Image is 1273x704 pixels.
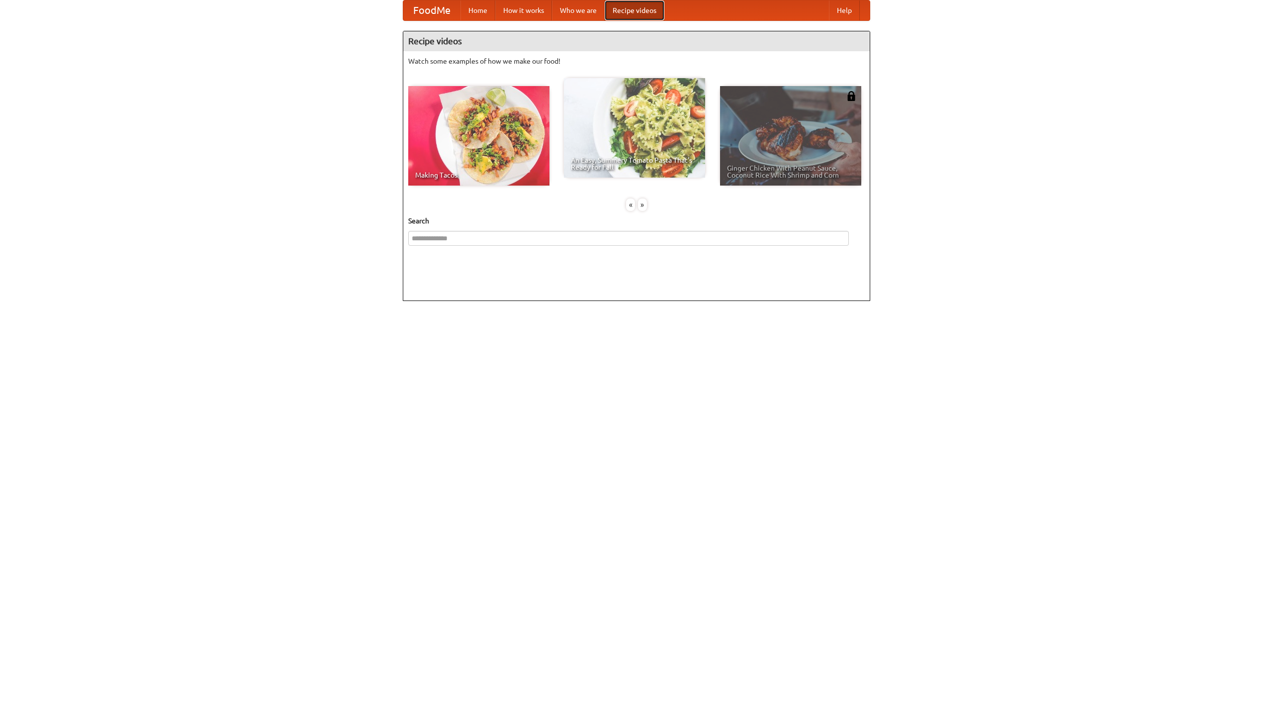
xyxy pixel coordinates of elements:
div: » [638,199,647,211]
a: Home [460,0,495,20]
div: « [626,199,635,211]
h5: Search [408,216,865,226]
span: An Easy, Summery Tomato Pasta That's Ready for Fall [571,157,698,171]
img: 483408.png [846,91,856,101]
h4: Recipe videos [403,31,870,51]
a: Making Tacos [408,86,549,186]
a: An Easy, Summery Tomato Pasta That's Ready for Fall [564,78,705,178]
a: Who we are [552,0,605,20]
a: How it works [495,0,552,20]
span: Making Tacos [415,172,543,179]
a: Recipe videos [605,0,664,20]
a: FoodMe [403,0,460,20]
a: Help [829,0,860,20]
p: Watch some examples of how we make our food! [408,56,865,66]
